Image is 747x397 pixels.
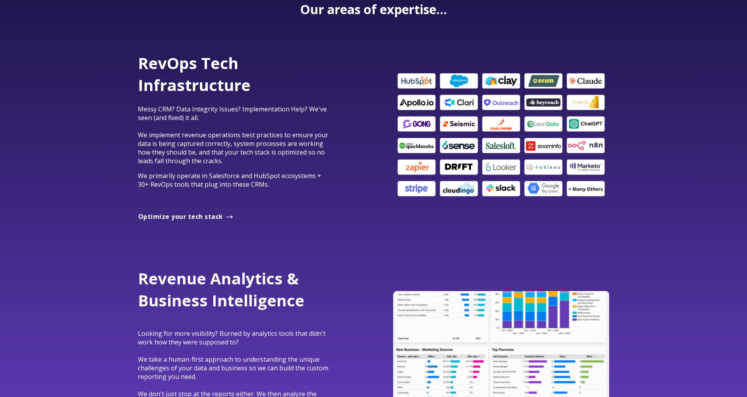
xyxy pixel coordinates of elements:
span: Messy CRM? Data Integrity Issues? Implementation Help? We've seen (and fixed) it all. We implemen... [138,105,328,165]
img: b2b tech stack tools lean layer revenue operations (400 x 400 px) (850 x 500 px) [393,71,609,198]
span: RevOps Tech Infrastructure [138,52,251,96]
span: Revenue Analytics & Business Intelligence [138,268,304,311]
strong: Our areas of expertise... [300,1,447,18]
a: Optimize your tech stack [138,213,234,221]
span: Optimize your tech stack [138,212,223,221]
span: We primarily operate in Salesforce and HubSpot ecosystems + 30+ RevOps tools that plug into these... [138,171,321,189]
